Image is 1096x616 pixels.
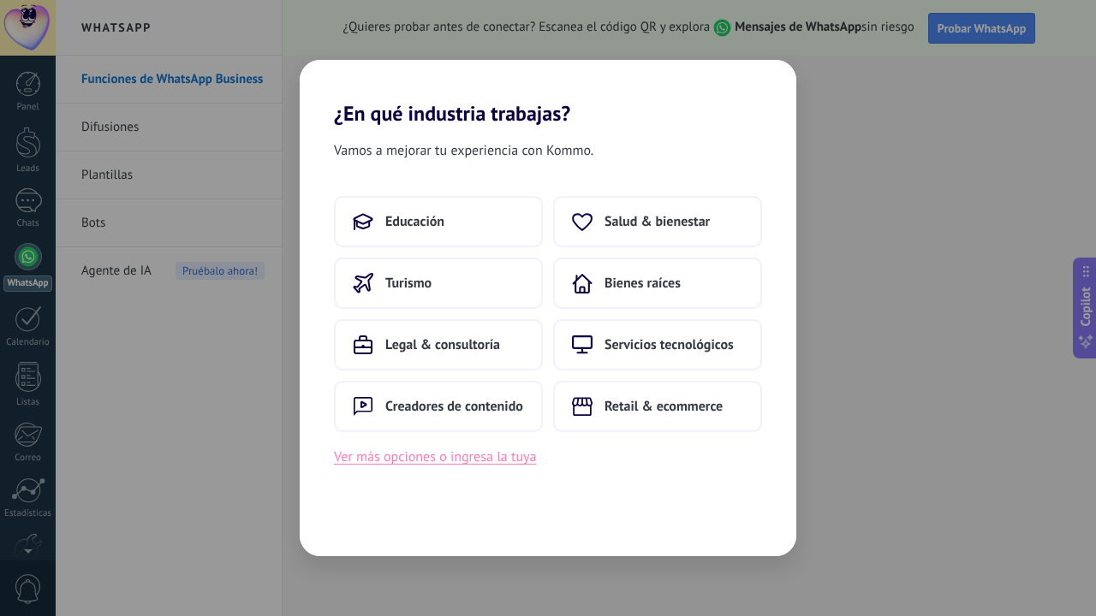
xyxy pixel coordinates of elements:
[334,446,536,468] button: Ver más opciones o ingresa la tuya
[334,258,543,309] button: Turismo
[605,275,681,292] span: Bienes raíces
[385,275,432,292] span: Turismo
[385,398,523,415] span: Creadores de contenido
[334,381,543,432] button: Creadores de contenido
[385,336,500,353] span: Legal & consultoría
[553,381,762,432] button: Retail & ecommerce
[334,319,543,370] button: Legal & consultoría
[605,213,710,230] span: Salud & bienestar
[553,196,762,247] button: Salud & bienestar
[605,398,723,415] span: Retail & ecommerce
[385,213,444,230] span: Educación
[334,139,593,162] span: Vamos a mejorar tu experiencia con Kommo.
[605,336,734,353] span: Servicios tecnológicos
[553,258,762,309] button: Bienes raíces
[553,319,762,370] button: Servicios tecnológicos
[334,196,543,247] button: Educación
[300,60,796,126] h2: ¿En qué industria trabajas?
